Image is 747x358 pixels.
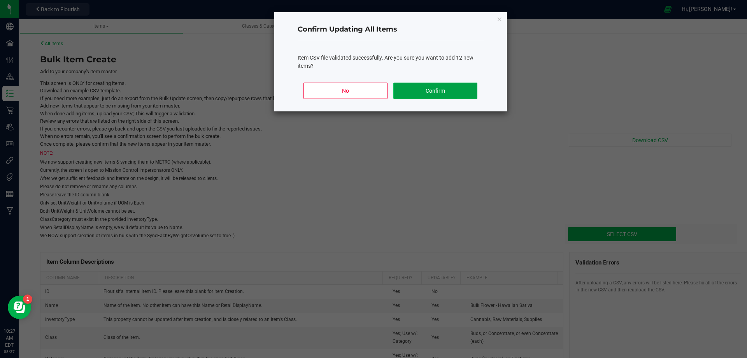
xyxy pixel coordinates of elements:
[298,25,484,35] h4: Confirm Updating All Items
[497,14,502,23] button: Close
[298,54,484,70] div: Item CSV file validated successfully. Are you sure you want to add 12 new items?
[23,295,32,304] iframe: Resource center unread badge
[303,83,387,99] button: No
[393,83,477,99] button: Confirm
[8,296,31,319] iframe: Resource center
